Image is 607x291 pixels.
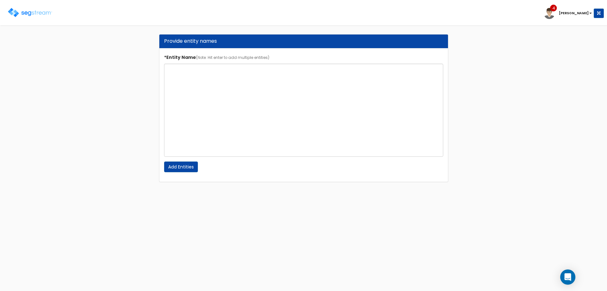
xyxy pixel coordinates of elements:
[559,11,589,16] b: [PERSON_NAME]
[560,269,575,285] div: Open Intercom Messenger
[196,55,269,60] small: (Note: Hit enter to add multiple entities)
[164,161,198,172] input: Add Entities
[544,8,555,19] img: avatar.png
[552,5,555,11] span: 4
[164,52,269,60] label: *Entity Name
[8,8,52,17] img: logo.png
[164,38,443,45] div: Provide entity names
